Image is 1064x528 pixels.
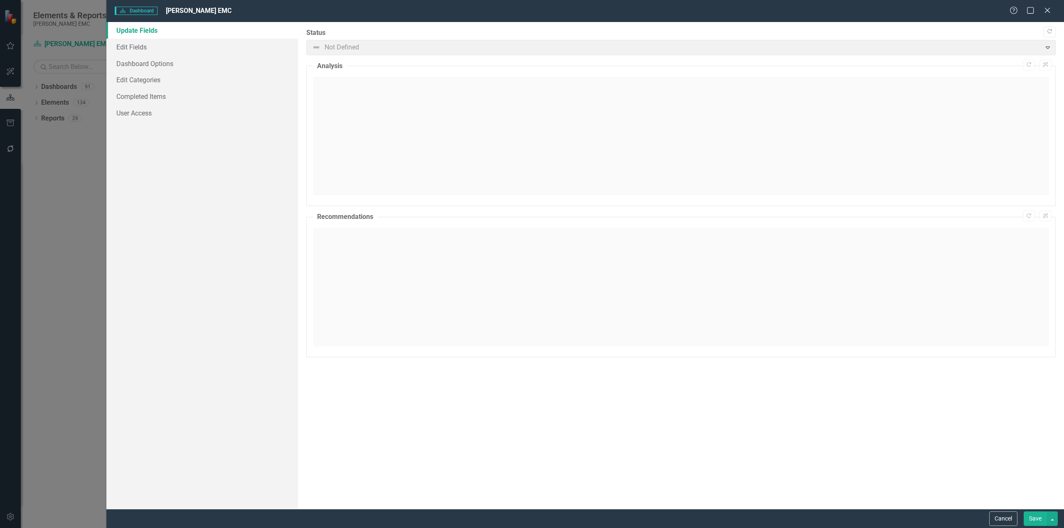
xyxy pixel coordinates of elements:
[1024,511,1047,526] button: Save
[313,212,377,222] legend: Recommendations
[106,88,298,105] a: Completed Items
[106,105,298,121] a: User Access
[106,55,298,72] a: Dashboard Options
[166,7,232,15] span: [PERSON_NAME] EMC
[306,28,1056,38] label: Status
[106,22,298,39] a: Update Fields
[313,61,347,71] legend: Analysis
[106,39,298,55] a: Edit Fields
[115,7,158,15] span: Dashboard
[106,71,298,88] a: Edit Categories
[989,511,1017,526] button: Cancel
